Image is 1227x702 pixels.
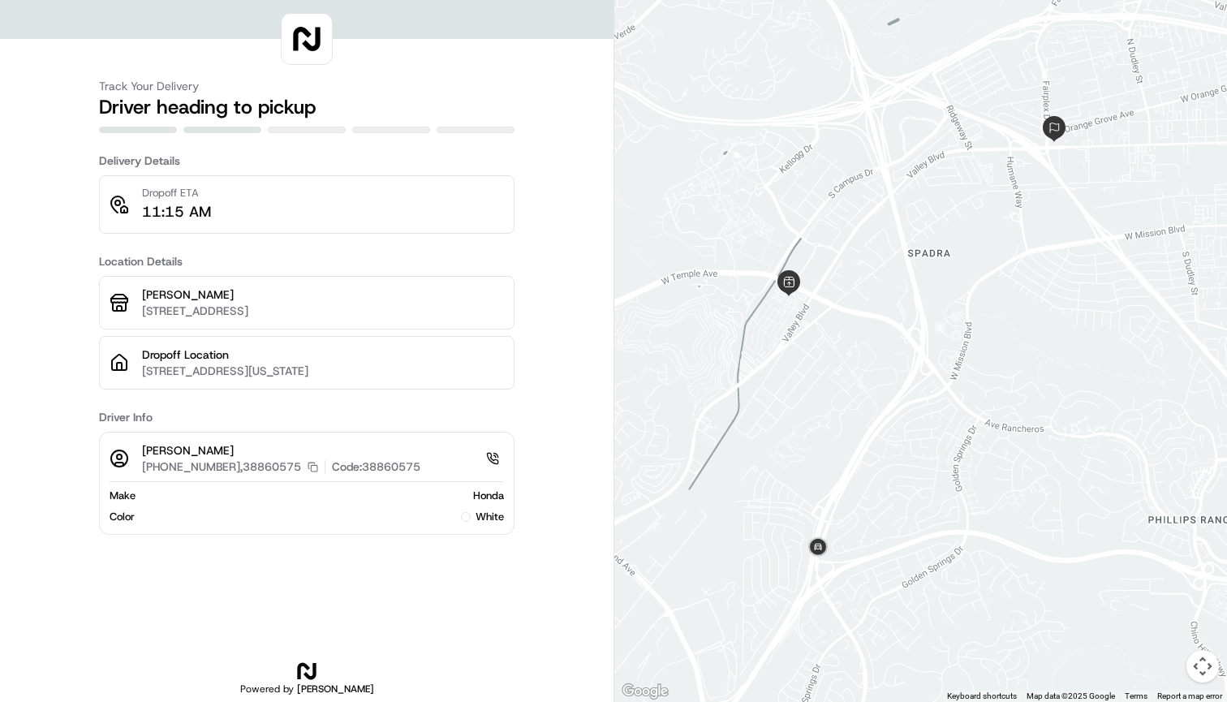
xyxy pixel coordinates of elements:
[142,459,301,475] p: [PHONE_NUMBER],38860575
[1027,691,1115,700] span: Map data ©2025 Google
[142,303,504,319] p: [STREET_ADDRESS]
[947,691,1017,702] button: Keyboard shortcuts
[99,78,514,94] h3: Track Your Delivery
[99,94,514,120] h2: Driver heading to pickup
[240,683,374,696] h2: Powered by
[297,683,374,696] span: [PERSON_NAME]
[142,363,504,379] p: [STREET_ADDRESS][US_STATE]
[142,347,504,363] p: Dropoff Location
[473,489,504,503] span: Honda
[142,186,211,200] p: Dropoff ETA
[1157,691,1222,700] a: Report a map error
[618,681,672,702] a: Open this area in Google Maps (opens a new window)
[332,459,420,475] p: Code: 38860575
[142,286,504,303] p: [PERSON_NAME]
[142,442,420,459] p: [PERSON_NAME]
[110,510,135,524] span: Color
[1125,691,1147,700] a: Terms (opens in new tab)
[110,489,136,503] span: Make
[476,510,504,524] span: white
[618,681,672,702] img: Google
[99,409,514,425] h3: Driver Info
[142,200,211,223] p: 11:15 AM
[99,153,514,169] h3: Delivery Details
[99,253,514,269] h3: Location Details
[1186,650,1219,683] button: Map camera controls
